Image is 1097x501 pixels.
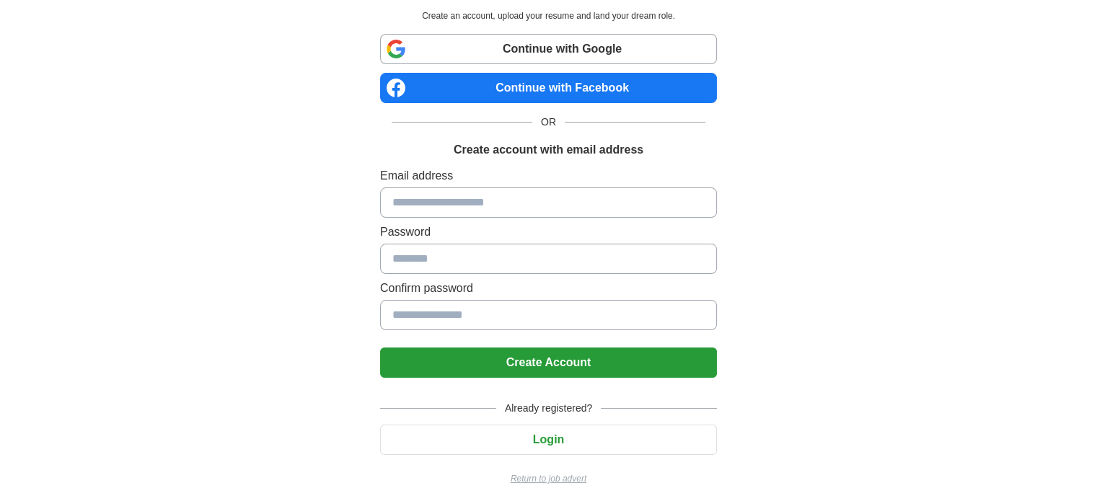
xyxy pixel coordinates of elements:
[380,280,717,297] label: Confirm password
[383,9,714,22] p: Create an account, upload your resume and land your dream role.
[380,73,717,103] a: Continue with Facebook
[532,115,565,130] span: OR
[380,34,717,64] a: Continue with Google
[380,472,717,485] a: Return to job advert
[380,433,717,445] a: Login
[380,347,717,378] button: Create Account
[380,167,717,185] label: Email address
[380,425,717,455] button: Login
[454,141,643,159] h1: Create account with email address
[380,223,717,241] label: Password
[496,401,601,416] span: Already registered?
